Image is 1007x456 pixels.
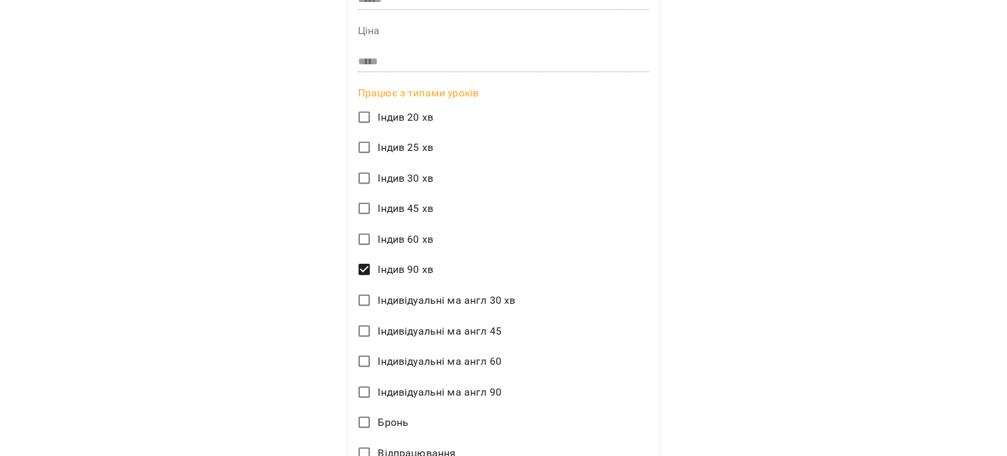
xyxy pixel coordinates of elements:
span: Індивідуальні ма англ 90 [378,384,502,400]
span: Індив 45 хв [378,201,433,217]
span: Індивідуальні ма англ 60 [378,354,502,369]
label: Ціна [358,26,649,36]
label: Працює з типами уроків [358,88,649,98]
span: Індив 90 хв [378,262,433,278]
span: Індив 60 хв [378,232,433,247]
span: Індив 25 хв [378,140,433,155]
span: Індивідуальні ма англ 45 [378,323,502,339]
span: Індив 20 хв [378,110,433,125]
span: Індивідуальні ма англ 30 хв [378,293,515,308]
span: Індив 30 хв [378,171,433,186]
span: Бронь [378,415,408,430]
